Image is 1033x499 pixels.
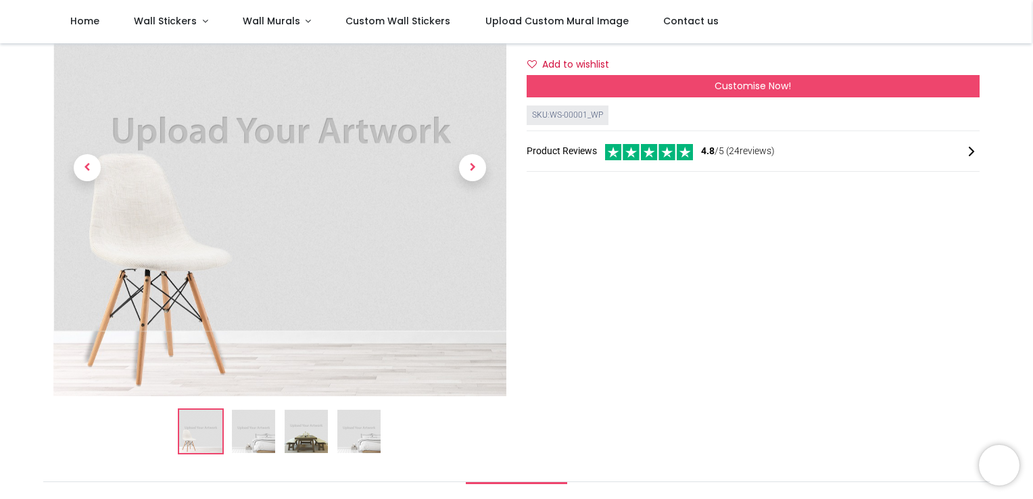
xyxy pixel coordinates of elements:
i: Add to wishlist [527,60,537,69]
span: Wall Murals [243,14,300,28]
span: /5 ( 24 reviews) [701,145,775,158]
span: Custom Wall Stickers [345,14,450,28]
button: Add to wishlistAdd to wishlist [527,53,621,76]
span: Upload Custom Mural Image [485,14,629,28]
iframe: Brevo live chat [979,445,1019,485]
div: SKU: WS-00001_WP [527,105,608,125]
img: WS-00001_WP-03 [285,410,328,453]
span: Next [459,154,486,181]
div: Product Reviews [527,142,980,160]
a: Next [439,11,506,325]
span: Contact us [663,14,719,28]
span: Wall Stickers [134,14,197,28]
span: Home [70,14,99,28]
span: 4.8 [701,145,715,156]
span: Previous [74,154,101,181]
a: Previous [53,11,121,325]
span: Customise Now! [715,79,791,93]
img: WS-00001_WP-02 [232,410,275,453]
img: Custom Wallpaper Printing & Custom Wall Murals [179,410,222,453]
img: WS-00001_WP-04 [337,410,381,453]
